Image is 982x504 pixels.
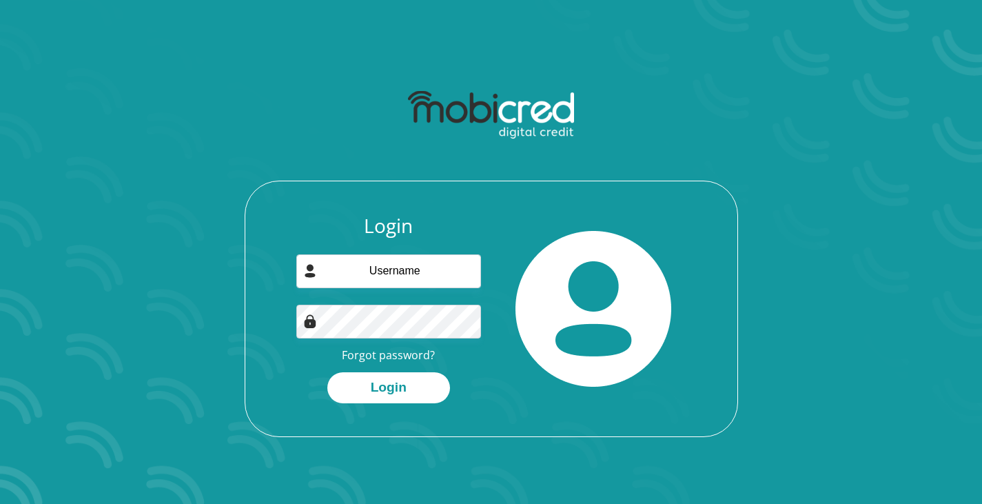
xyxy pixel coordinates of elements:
[342,347,435,363] a: Forgot password?
[327,372,450,403] button: Login
[296,214,481,238] h3: Login
[408,91,574,139] img: mobicred logo
[303,264,317,278] img: user-icon image
[303,314,317,328] img: Image
[296,254,481,288] input: Username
